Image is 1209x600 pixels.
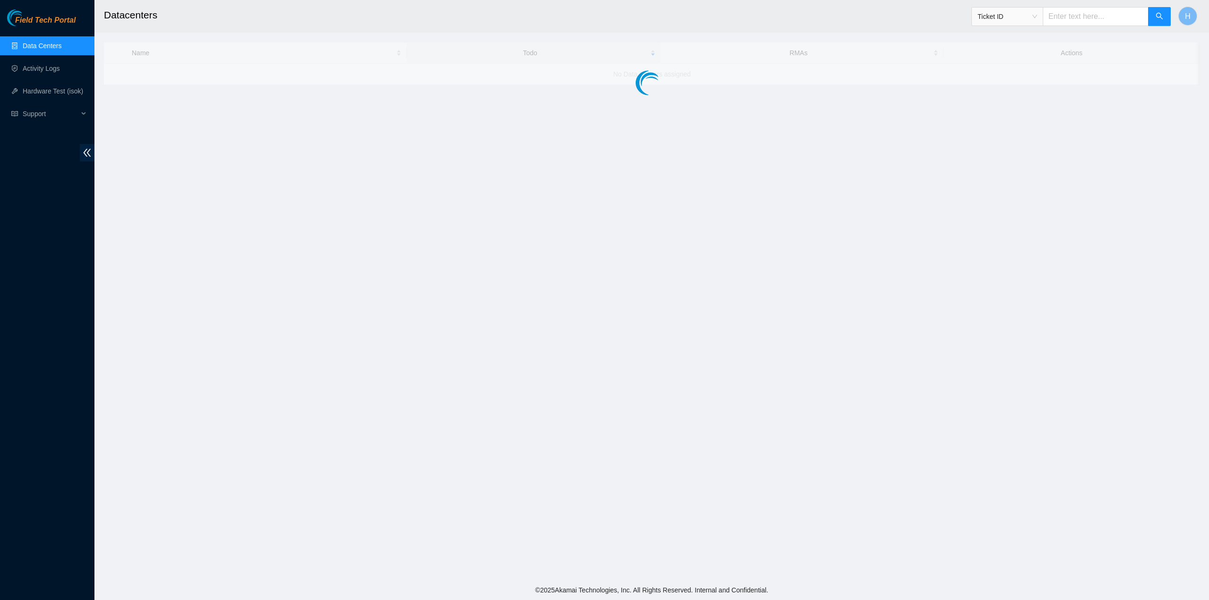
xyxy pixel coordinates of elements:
[1185,10,1191,22] span: H
[23,65,60,72] a: Activity Logs
[7,9,48,26] img: Akamai Technologies
[94,580,1209,600] footer: © 2025 Akamai Technologies, Inc. All Rights Reserved. Internal and Confidential.
[1148,7,1171,26] button: search
[11,110,18,117] span: read
[15,16,76,25] span: Field Tech Portal
[23,42,61,50] a: Data Centers
[23,104,78,123] span: Support
[7,17,76,29] a: Akamai TechnologiesField Tech Portal
[978,9,1037,24] span: Ticket ID
[1156,12,1163,21] span: search
[23,87,83,95] a: Hardware Test (isok)
[1178,7,1197,25] button: H
[1043,7,1149,26] input: Enter text here...
[80,144,94,161] span: double-left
